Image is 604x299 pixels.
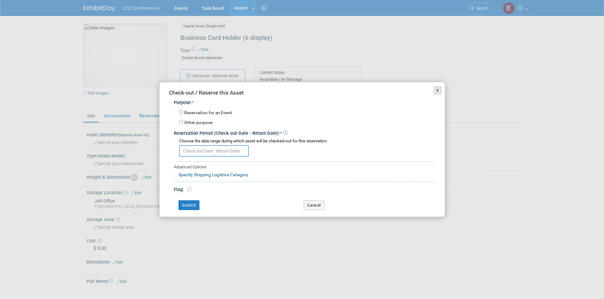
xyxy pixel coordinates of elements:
[179,172,248,177] a: Specify Shipping Logistics Category
[434,86,442,95] button: X
[184,120,212,126] label: Other purpose
[169,90,244,96] span: Check-out / Reserve this Asset
[174,128,435,137] div: Reservation Period (Check-out Date - Return Date):
[174,100,435,106] div: Purpose:
[179,200,199,210] button: Submit
[184,110,232,116] label: Reservation for an Event
[174,164,435,170] div: Advanced Options
[174,187,184,192] span: Flag:
[304,200,324,210] button: Cancel
[179,138,435,144] div: Choose the date range during which asset will be checked-out for this reservation.
[179,145,249,157] input: Check-out Date - Return Date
